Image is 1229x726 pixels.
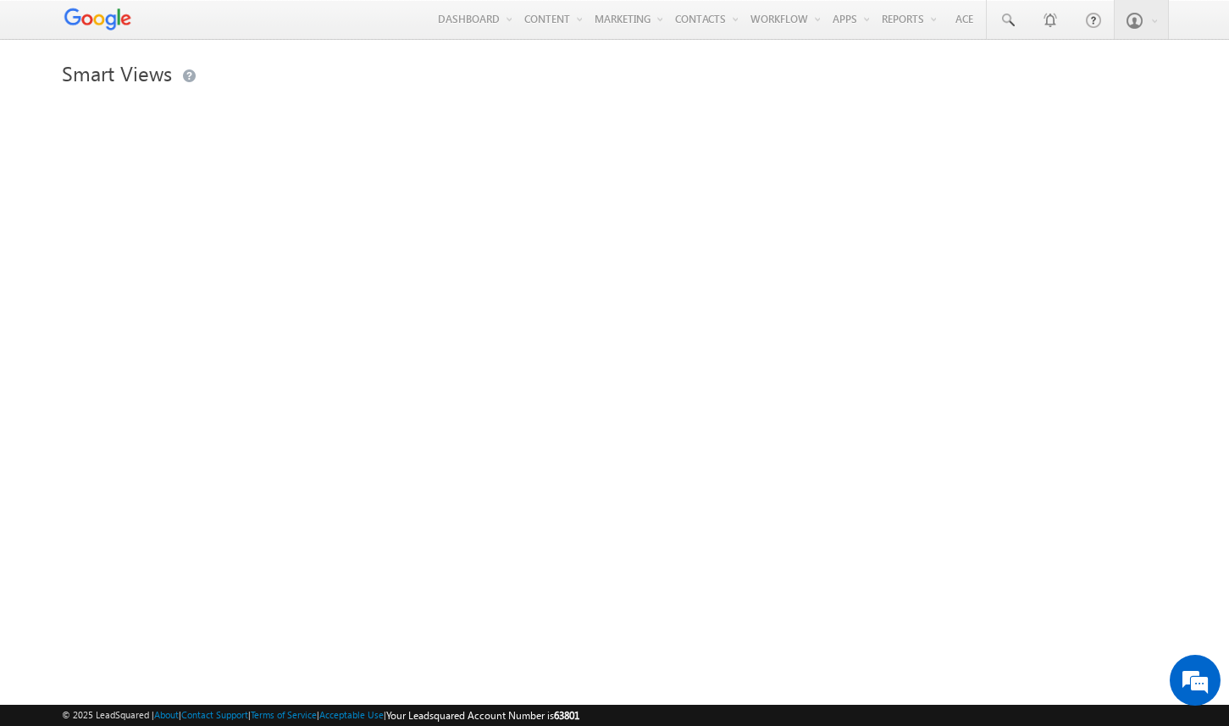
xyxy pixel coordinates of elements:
[181,709,248,720] a: Contact Support
[154,709,179,720] a: About
[386,709,579,722] span: Your Leadsquared Account Number is
[62,59,172,86] span: Smart Views
[62,4,133,34] img: Custom Logo
[319,709,384,720] a: Acceptable Use
[251,709,317,720] a: Terms of Service
[62,707,579,723] span: © 2025 LeadSquared | | | | |
[554,709,579,722] span: 63801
